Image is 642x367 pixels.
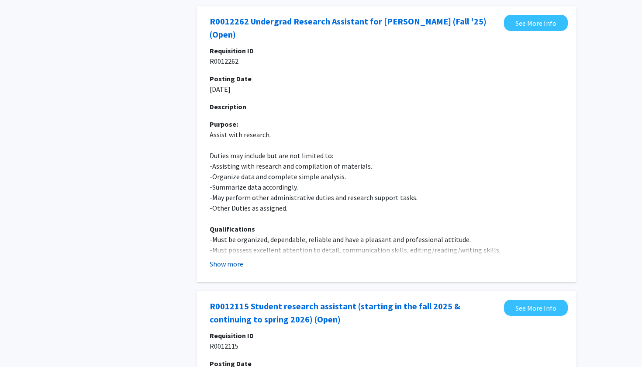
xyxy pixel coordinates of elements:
button: Show more [210,259,243,269]
iframe: Chat [7,328,37,360]
a: Opens in a new tab [210,15,500,41]
a: Opens in a new tab [504,15,568,31]
b: Purpose: [210,120,238,128]
b: Qualifications [210,225,255,233]
p: R0012262 [210,56,563,66]
b: Description [210,102,246,111]
p: R0012115 [210,341,563,351]
a: Opens in a new tab [210,300,500,326]
p: Assist with research. Duties may include but are not limited to: -Assisting with research and com... [210,119,563,266]
b: Posting Date [210,74,252,83]
a: Opens in a new tab [504,300,568,316]
p: [DATE] [210,84,563,94]
b: Requisition ID [210,46,254,55]
b: Requisition ID [210,331,254,340]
